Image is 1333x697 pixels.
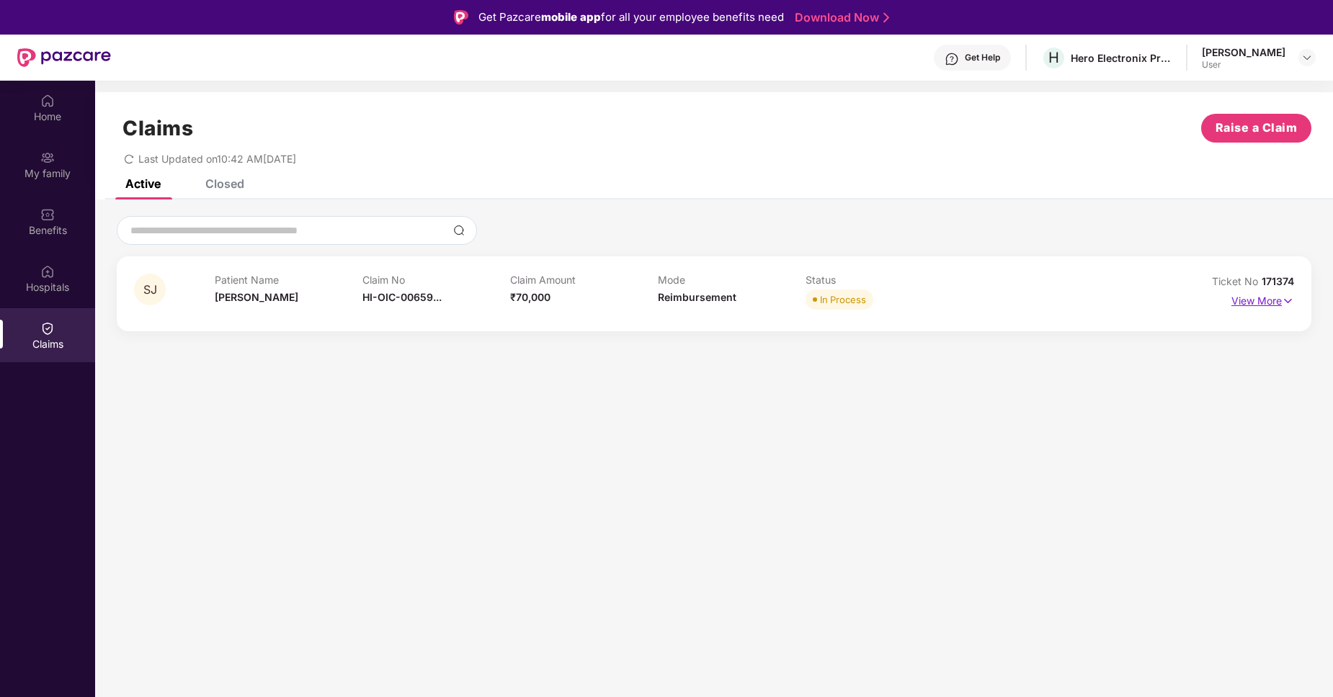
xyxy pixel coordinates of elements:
[17,48,111,67] img: New Pazcare Logo
[1282,293,1294,309] img: svg+xml;base64,PHN2ZyB4bWxucz0iaHR0cDovL3d3dy53My5vcmcvMjAwMC9zdmciIHdpZHRoPSIxNyIgaGVpZ2h0PSIxNy...
[143,284,157,296] span: SJ
[1201,114,1311,143] button: Raise a Claim
[1231,289,1294,309] p: View More
[883,10,889,25] img: Stroke
[795,10,885,25] a: Download Now
[1212,275,1262,287] span: Ticket No
[806,274,953,286] p: Status
[40,150,55,165] img: svg+xml;base64,PHN2ZyB3aWR0aD0iMjAiIGhlaWdodD0iMjAiIHZpZXdCb3g9IjAgMCAyMCAyMCIgZmlsbD0ibm9uZSIgeG...
[510,291,550,303] span: ₹70,000
[40,264,55,279] img: svg+xml;base64,PHN2ZyBpZD0iSG9zcGl0YWxzIiB4bWxucz0iaHR0cDovL3d3dy53My5vcmcvMjAwMC9zdmciIHdpZHRoPS...
[122,116,193,140] h1: Claims
[478,9,784,26] div: Get Pazcare for all your employee benefits need
[1216,119,1298,137] span: Raise a Claim
[1071,51,1172,65] div: Hero Electronix Private Limited
[40,321,55,336] img: svg+xml;base64,PHN2ZyBpZD0iQ2xhaW0iIHhtbG5zPSJodHRwOi8vd3d3LnczLm9yZy8yMDAwL3N2ZyIgd2lkdGg9IjIwIi...
[138,153,296,165] span: Last Updated on 10:42 AM[DATE]
[215,291,298,303] span: [PERSON_NAME]
[541,10,601,24] strong: mobile app
[125,176,161,191] div: Active
[454,10,468,24] img: Logo
[945,52,959,66] img: svg+xml;base64,PHN2ZyBpZD0iSGVscC0zMngzMiIgeG1sbnM9Imh0dHA6Ly93d3cudzMub3JnLzIwMDAvc3ZnIiB3aWR0aD...
[1301,52,1313,63] img: svg+xml;base64,PHN2ZyBpZD0iRHJvcGRvd24tMzJ4MzIiIHhtbG5zPSJodHRwOi8vd3d3LnczLm9yZy8yMDAwL3N2ZyIgd2...
[215,274,362,286] p: Patient Name
[40,94,55,108] img: svg+xml;base64,PHN2ZyBpZD0iSG9tZSIgeG1sbnM9Imh0dHA6Ly93d3cudzMub3JnLzIwMDAvc3ZnIiB3aWR0aD0iMjAiIG...
[1262,275,1294,287] span: 171374
[124,153,134,165] span: redo
[40,207,55,222] img: svg+xml;base64,PHN2ZyBpZD0iQmVuZWZpdHMiIHhtbG5zPSJodHRwOi8vd3d3LnczLm9yZy8yMDAwL3N2ZyIgd2lkdGg9Ij...
[453,225,465,236] img: svg+xml;base64,PHN2ZyBpZD0iU2VhcmNoLTMyeDMyIiB4bWxucz0iaHR0cDovL3d3dy53My5vcmcvMjAwMC9zdmciIHdpZH...
[1202,45,1285,59] div: [PERSON_NAME]
[820,292,866,307] div: In Process
[362,274,510,286] p: Claim No
[965,52,1000,63] div: Get Help
[205,176,244,191] div: Closed
[1202,59,1285,71] div: User
[1048,49,1059,66] span: H
[658,291,736,303] span: Reimbursement
[658,274,806,286] p: Mode
[362,291,442,303] span: HI-OIC-00659...
[510,274,658,286] p: Claim Amount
